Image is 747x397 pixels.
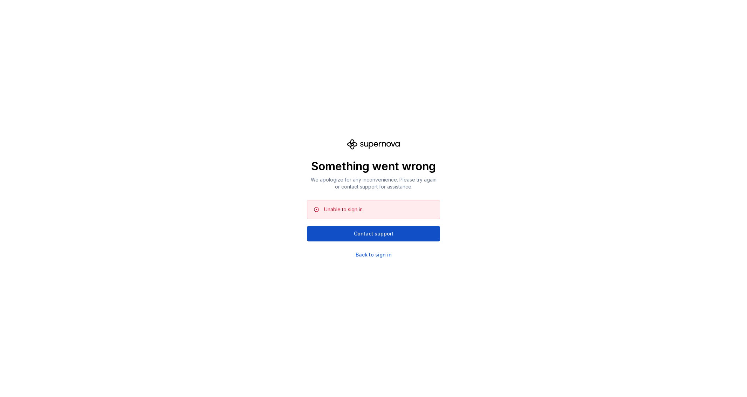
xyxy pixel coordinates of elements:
span: Contact support [354,230,393,237]
p: Something went wrong [307,159,440,173]
a: Back to sign in [356,251,392,258]
div: Unable to sign in. [324,206,364,213]
button: Contact support [307,226,440,241]
p: We apologize for any inconvenience. Please try again or contact support for assistance. [307,176,440,190]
